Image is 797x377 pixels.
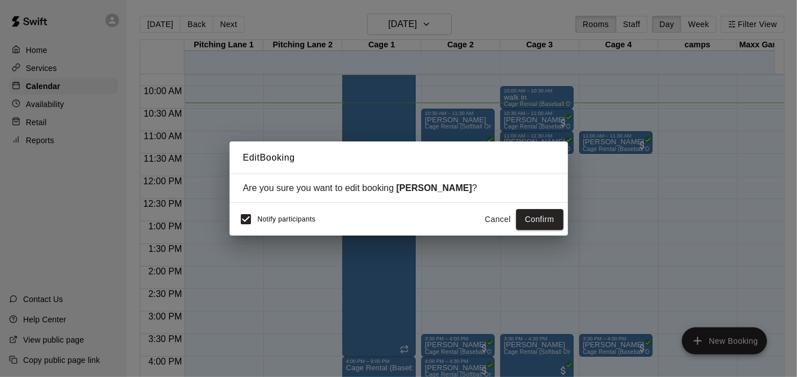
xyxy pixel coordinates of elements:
[230,141,568,174] h2: Edit Booking
[480,209,516,230] button: Cancel
[243,183,554,193] div: Are you sure you want to edit booking ?
[397,183,472,193] strong: [PERSON_NAME]
[258,216,316,224] span: Notify participants
[516,209,563,230] button: Confirm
